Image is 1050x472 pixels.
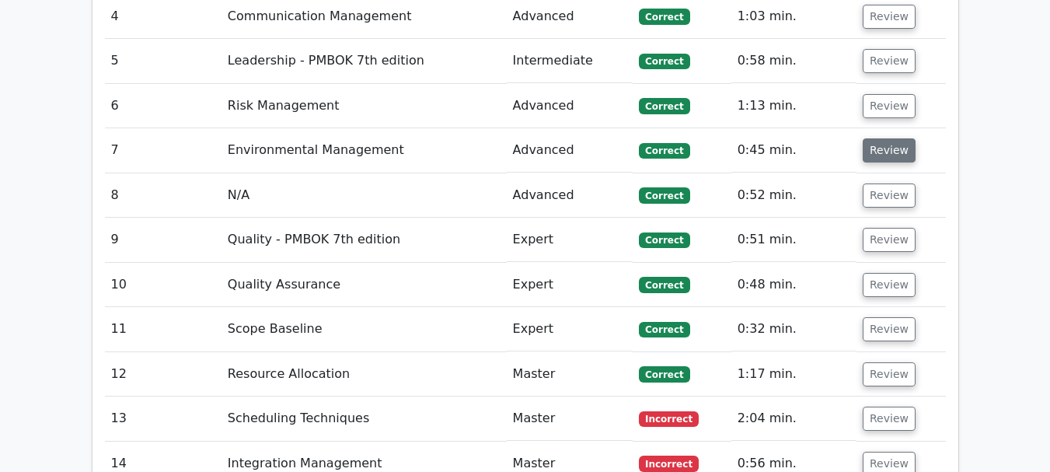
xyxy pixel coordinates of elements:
[222,173,507,218] td: N/A
[507,84,633,128] td: Advanced
[639,456,699,471] span: Incorrect
[863,362,916,386] button: Review
[222,39,507,83] td: Leadership - PMBOK 7th edition
[863,184,916,208] button: Review
[863,228,916,252] button: Review
[863,273,916,297] button: Review
[105,397,222,441] td: 13
[105,173,222,218] td: 8
[222,128,507,173] td: Environmental Management
[731,84,856,128] td: 1:13 min.
[105,84,222,128] td: 6
[863,317,916,341] button: Review
[507,128,633,173] td: Advanced
[105,39,222,83] td: 5
[507,39,633,83] td: Intermediate
[222,84,507,128] td: Risk Management
[105,218,222,262] td: 9
[507,397,633,441] td: Master
[507,218,633,262] td: Expert
[731,218,856,262] td: 0:51 min.
[863,138,916,163] button: Review
[222,307,507,351] td: Scope Baseline
[731,307,856,351] td: 0:32 min.
[639,277,689,292] span: Correct
[863,94,916,118] button: Review
[639,9,689,24] span: Correct
[222,263,507,307] td: Quality Assurance
[222,218,507,262] td: Quality - PMBOK 7th edition
[507,173,633,218] td: Advanced
[507,352,633,397] td: Master
[639,411,699,427] span: Incorrect
[863,5,916,29] button: Review
[222,352,507,397] td: Resource Allocation
[731,173,856,218] td: 0:52 min.
[863,407,916,431] button: Review
[731,39,856,83] td: 0:58 min.
[731,128,856,173] td: 0:45 min.
[639,187,689,203] span: Correct
[731,263,856,307] td: 0:48 min.
[731,352,856,397] td: 1:17 min.
[639,54,689,69] span: Correct
[222,397,507,441] td: Scheduling Techniques
[105,307,222,351] td: 11
[639,98,689,114] span: Correct
[507,263,633,307] td: Expert
[639,366,689,382] span: Correct
[863,49,916,73] button: Review
[639,143,689,159] span: Correct
[507,307,633,351] td: Expert
[731,397,856,441] td: 2:04 min.
[105,263,222,307] td: 10
[105,128,222,173] td: 7
[639,322,689,337] span: Correct
[639,233,689,248] span: Correct
[105,352,222,397] td: 12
